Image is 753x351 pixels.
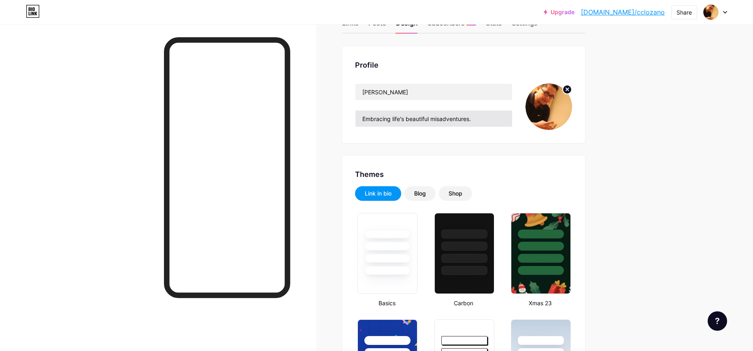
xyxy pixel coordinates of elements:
[355,84,512,100] input: Name
[512,18,538,33] div: Settings
[581,7,665,17] a: [DOMAIN_NAME]/cclozano
[508,299,572,307] div: Xmas 23
[432,299,496,307] div: Carbon
[486,18,502,33] div: Stats
[525,83,572,130] img: cclozano
[676,8,692,17] div: Share
[396,18,418,33] div: Design
[428,18,476,33] div: Subscribers
[355,169,572,180] div: Themes
[365,189,391,198] div: Link in bio
[355,60,572,70] div: Profile
[342,18,359,33] div: Links
[355,111,512,127] input: Bio
[414,189,426,198] div: Blog
[368,18,386,33] div: Posts
[544,9,574,15] a: Upgrade
[449,189,462,198] div: Shop
[703,4,719,20] img: cclozano
[355,299,419,307] div: Basics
